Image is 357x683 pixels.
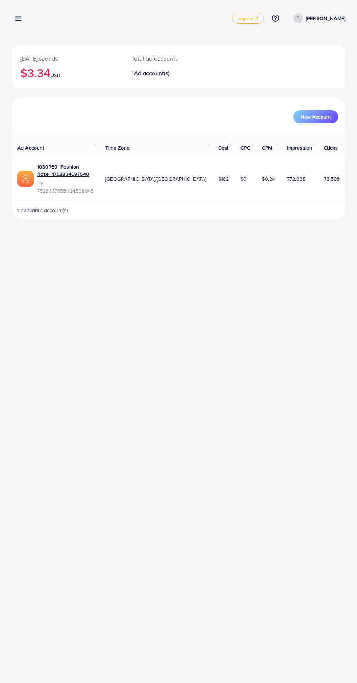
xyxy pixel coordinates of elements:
[287,175,306,182] span: 772,038
[293,110,338,123] button: New Account
[324,175,340,182] span: 73,598
[37,163,94,178] a: 1030760_Fashion Rose_1752834697540
[218,144,229,151] span: Cost
[218,175,229,182] span: $182
[291,13,345,23] a: [PERSON_NAME]
[306,14,345,23] p: [PERSON_NAME]
[324,144,338,151] span: Clicks
[105,144,130,151] span: Time Zone
[20,54,114,63] p: [DATE] spends
[20,66,114,80] h2: $3.34
[287,144,313,151] span: Impression
[132,70,197,77] h2: 1
[240,144,250,151] span: CPC
[238,16,258,21] span: regular_1
[134,69,170,77] span: Ad account(s)
[17,207,68,214] span: 1 available account(s)
[132,54,197,63] p: Total ad accounts
[262,144,272,151] span: CPM
[17,171,34,187] img: ic-ads-acc.e4c84228.svg
[232,13,264,24] a: regular_1
[301,114,331,119] span: New Account
[37,180,94,195] span: ID: 7528367655024508945
[105,175,207,182] span: [GEOGRAPHIC_DATA]/[GEOGRAPHIC_DATA]
[240,175,247,182] span: $0
[262,175,275,182] span: $0.24
[50,72,60,79] span: USD
[17,144,44,151] span: Ad Account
